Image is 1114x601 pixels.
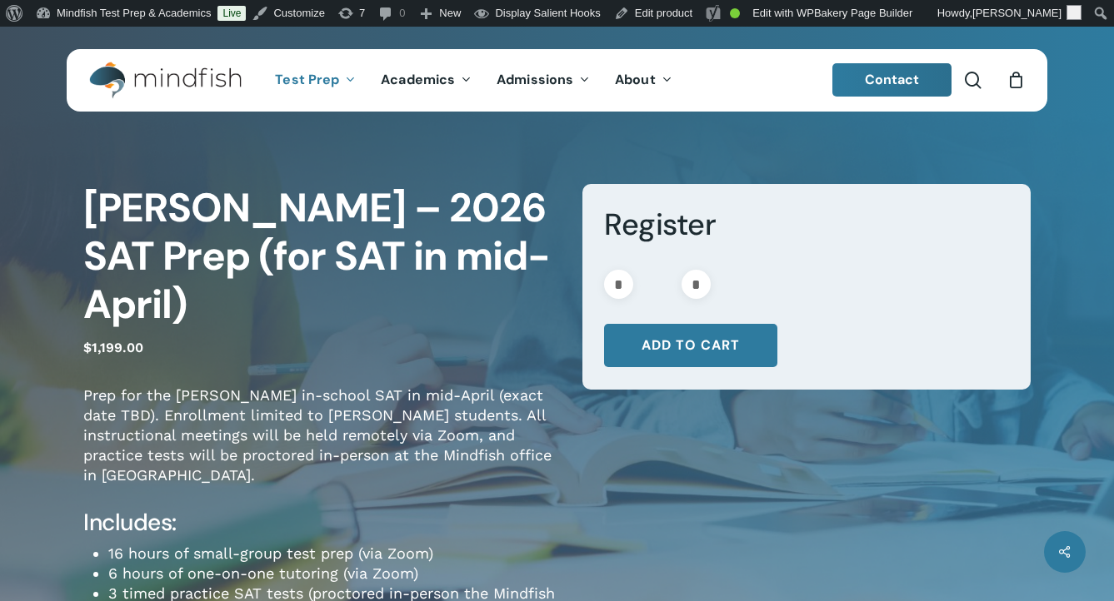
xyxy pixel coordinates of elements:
input: Product quantity [638,270,677,299]
nav: Main Menu [262,49,684,112]
span: $ [83,340,92,355]
a: Test Prep [262,73,368,87]
a: About [602,73,685,87]
span: Contact [865,71,920,88]
div: Good [730,8,740,18]
li: 6 hours of one-on-one tutoring (via Zoom) [108,564,557,584]
bdi: 1,199.00 [83,340,143,355]
a: Live [217,6,246,21]
span: About [615,71,656,88]
h3: Register [604,206,1008,244]
span: Academics [381,71,455,88]
a: Admissions [484,73,602,87]
h4: Includes: [83,508,557,538]
button: Add to cart [604,324,777,367]
a: Academics [368,73,484,87]
span: [PERSON_NAME] [972,7,1062,19]
header: Main Menu [67,49,1047,112]
h1: [PERSON_NAME] – 2026 SAT Prep (for SAT in mid-April) [83,184,557,329]
span: Admissions [497,71,573,88]
li: 16 hours of small-group test prep (via Zoom) [108,544,557,564]
a: Contact [832,63,952,97]
p: Prep for the [PERSON_NAME] in-school SAT in mid-April (exact date TBD). Enrollment limited to [PE... [83,385,557,508]
span: Test Prep [275,71,339,88]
